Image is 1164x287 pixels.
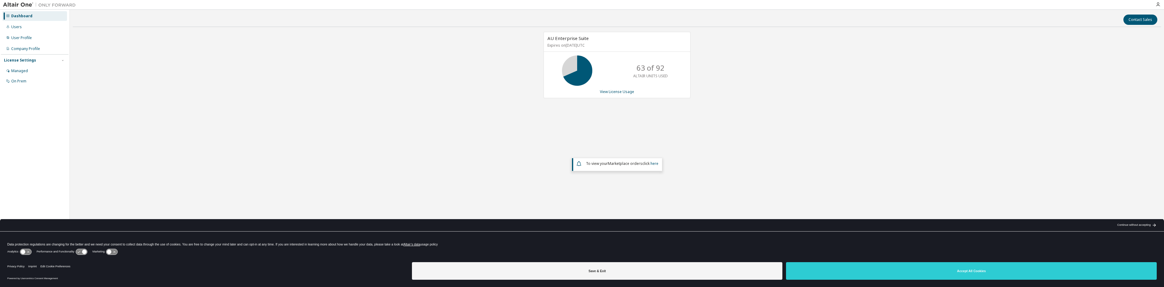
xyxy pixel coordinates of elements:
[4,58,36,63] div: License Settings
[11,25,22,29] div: Users
[1123,15,1157,25] button: Contact Sales
[11,68,28,73] div: Managed
[3,2,79,8] img: Altair One
[608,161,642,166] em: Marketplace orders
[11,35,32,40] div: User Profile
[11,14,32,18] div: Dashboard
[633,73,668,78] p: ALTAIR UNITS USED
[11,46,40,51] div: Company Profile
[11,79,26,84] div: On Prem
[600,89,634,94] a: View License Usage
[586,161,658,166] span: To view your click
[547,43,685,48] p: Expires on [DATE] UTC
[651,161,658,166] a: here
[637,63,664,73] p: 63 of 92
[547,35,589,41] span: AU Enterprise Suite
